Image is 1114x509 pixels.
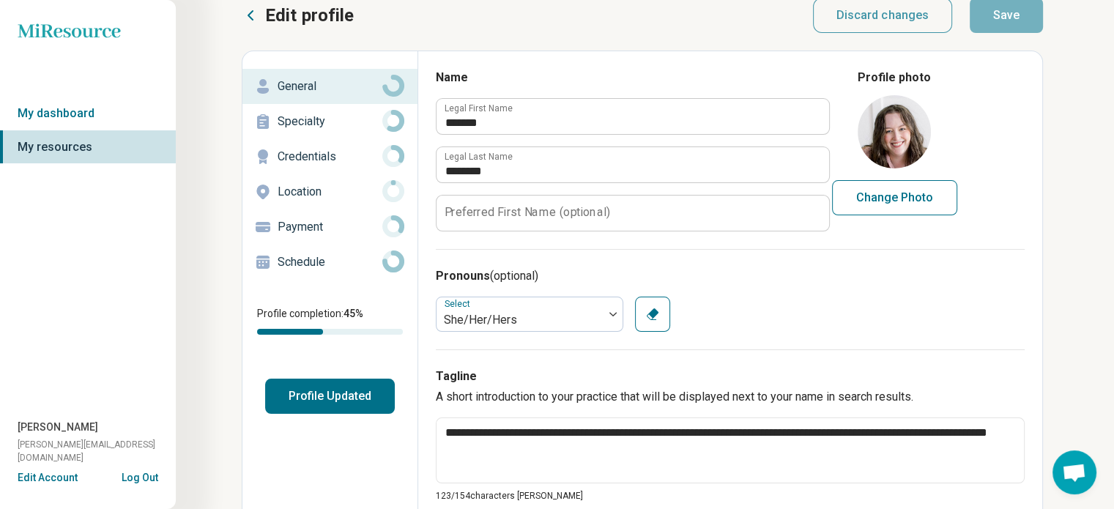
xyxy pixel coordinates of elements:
[436,368,1025,385] h3: Tagline
[265,4,354,27] p: Edit profile
[265,379,395,414] button: Profile Updated
[436,267,1025,285] h3: Pronouns
[278,113,382,130] p: Specialty
[278,183,382,201] p: Location
[490,269,538,283] span: (optional)
[445,104,513,113] label: Legal First Name
[445,152,513,161] label: Legal Last Name
[242,245,417,280] a: Schedule
[242,209,417,245] a: Payment
[18,438,176,464] span: [PERSON_NAME][EMAIL_ADDRESS][DOMAIN_NAME]
[257,329,403,335] div: Profile completion
[832,180,957,215] button: Change Photo
[242,139,417,174] a: Credentials
[445,299,473,309] label: Select
[436,388,1025,406] p: A short introduction to your practice that will be displayed next to your name in search results.
[18,420,98,435] span: [PERSON_NAME]
[242,297,417,343] div: Profile completion:
[278,148,382,166] p: Credentials
[278,218,382,236] p: Payment
[344,308,363,319] span: 45 %
[242,104,417,139] a: Specialty
[436,69,828,86] h3: Name
[1052,450,1096,494] div: Open chat
[858,69,931,86] legend: Profile photo
[858,95,931,168] img: avatar image
[122,470,158,482] button: Log Out
[18,470,78,486] button: Edit Account
[278,253,382,271] p: Schedule
[445,207,610,218] label: Preferred First Name (optional)
[436,489,1025,502] p: 123/ 154 characters [PERSON_NAME]
[242,4,354,27] button: Edit profile
[444,311,596,329] div: She/Her/Hers
[278,78,382,95] p: General
[242,69,417,104] a: General
[242,174,417,209] a: Location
